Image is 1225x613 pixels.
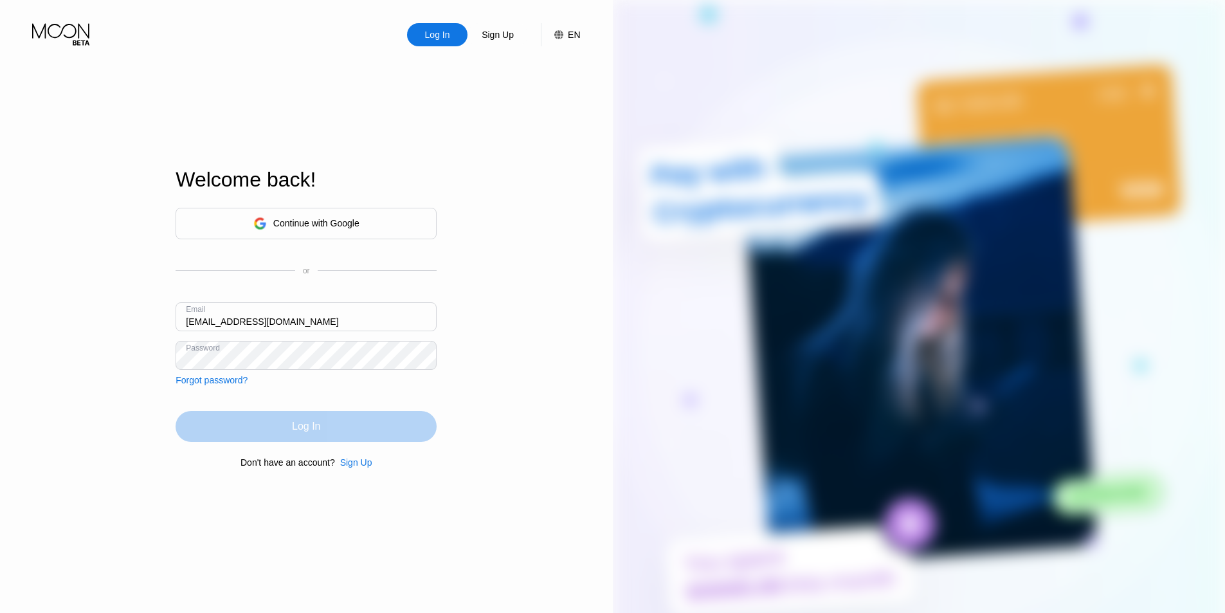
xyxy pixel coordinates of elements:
div: EN [568,30,580,40]
div: Don't have an account? [240,457,335,468]
div: Welcome back! [176,168,437,192]
div: Sign Up [480,28,515,41]
div: Password [186,343,220,352]
div: Forgot password? [176,375,248,385]
div: or [303,266,310,275]
div: Log In [424,28,451,41]
div: Continue with Google [273,218,359,228]
div: Log In [407,23,467,46]
div: Email [186,305,205,314]
div: Continue with Google [176,208,437,239]
div: Sign Up [340,457,372,468]
div: EN [541,23,580,46]
div: Log In [292,420,320,433]
div: Sign Up [335,457,372,468]
div: Log In [176,411,437,442]
div: Sign Up [467,23,528,46]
